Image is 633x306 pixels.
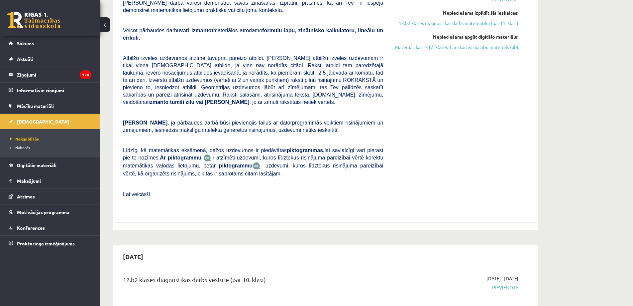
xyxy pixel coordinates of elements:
span: Proktoringa izmēģinājums [17,240,75,246]
span: Mācību materiāli [17,103,54,109]
a: Digitālie materiāli [9,157,91,173]
span: Neizpildītās [10,136,39,142]
b: piktogrammas, [287,148,325,153]
span: Līdzīgi kā matemātikas eksāmenā, dažos uzdevumos ir piedāvātas lai savlaicīgi vari pierast pie to... [123,148,383,160]
span: Digitālie materiāli [17,162,56,168]
img: JfuEzvunn4EvwAAAAASUVORK5CYII= [203,154,211,162]
a: Matemātikas I - 12. klases 1. ieskaites mācību materiāls (ab) [393,44,518,51]
a: Motivācijas programma [9,204,91,220]
i: 124 [80,70,91,79]
span: [PERSON_NAME] [123,120,167,126]
span: Konferences [17,225,45,231]
b: vari izmantot [180,28,213,33]
span: Sākums [17,40,34,46]
a: Ziņojumi124 [9,67,91,82]
b: formulu lapu, zinātnisko kalkulatoru, lineālu un cirkuli. [123,28,383,41]
a: Konferences [9,220,91,235]
a: Proktoringa izmēģinājums [9,236,91,251]
b: ar piktogrammu [211,163,253,168]
span: Pievienota [393,284,518,291]
span: Motivācijas programma [17,209,69,215]
span: Izlabotās [10,145,30,150]
b: Ar piktogrammu [160,155,201,160]
span: [DATE] - [DATE] [486,275,518,282]
div: Nepieciešams apgūt digitālo materiālu: [393,33,518,40]
span: J [148,191,150,197]
h2: [DATE] [116,249,150,264]
a: Aktuāli [9,51,91,67]
span: Atzīmes [17,193,35,199]
a: Mācību materiāli [9,98,91,114]
a: Neizpildītās [10,136,93,142]
div: 12.b2 klases diagnostikas darbs vēsturē (par 10. klasi) [123,275,383,287]
span: ir atzīmēti uzdevumi, kuros līdztekus risinājuma pareizībai vērtē korektu matemātikas valodas lie... [123,155,383,168]
a: Atzīmes [9,189,91,204]
img: wKvN42sLe3LLwAAAABJRU5ErkJggg== [253,162,261,170]
legend: Maksājumi [17,173,91,188]
span: Lai veicās! [123,191,148,197]
a: Informatīvie ziņojumi [9,83,91,98]
legend: Ziņojumi [17,67,91,82]
span: Aktuāli [17,56,33,62]
span: Atbilžu izvēles uzdevumos atzīmē tavuprāt pareizo atbildi. [PERSON_NAME] atbilžu izvēles uzdevuma... [123,55,383,105]
a: Rīgas 1. Tālmācības vidusskola [7,12,60,28]
span: , ja pārbaudes darbā būsi pievienojis failus ar datorprogrammās veiktiem risinājumiem un zīmējumi... [123,120,383,133]
div: Nepieciešams izpildīt šīs ieskaites: [393,9,518,16]
span: [DEMOGRAPHIC_DATA] [17,119,69,125]
b: izmanto [149,99,168,105]
a: Maksājumi [9,173,91,188]
b: tumši zilu vai [PERSON_NAME] [170,99,249,105]
span: Veicot pārbaudes darbu materiālos atrodamo [123,28,383,41]
a: [DEMOGRAPHIC_DATA] [9,114,91,129]
a: 12.b2 klases diagnostikas darbs matemātikā (par 11. klasi) [393,20,518,27]
a: Izlabotās [10,145,93,151]
legend: Informatīvie ziņojumi [17,83,91,98]
a: Sākums [9,36,91,51]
